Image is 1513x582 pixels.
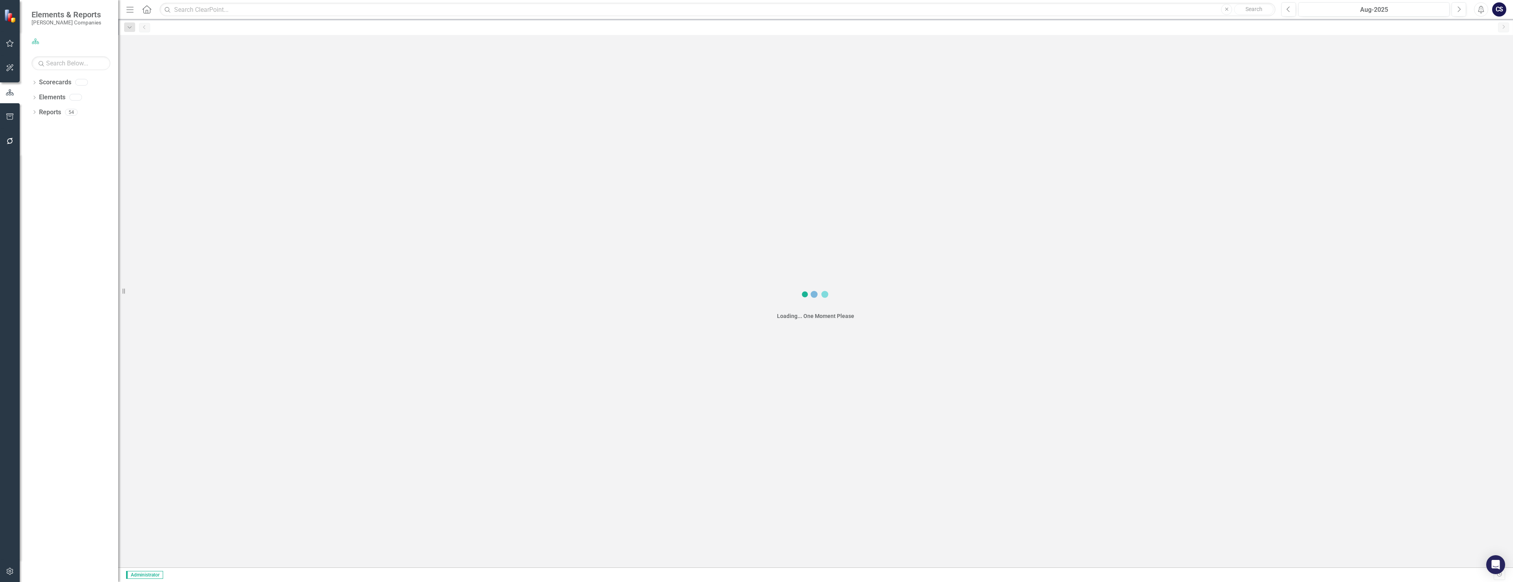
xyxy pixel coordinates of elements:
[3,8,18,23] img: ClearPoint Strategy
[126,571,163,579] span: Administrator
[1486,555,1505,574] div: Open Intercom Messenger
[32,19,101,26] small: [PERSON_NAME] Companies
[39,93,65,102] a: Elements
[1298,2,1450,17] button: Aug-2025
[1301,5,1447,15] div: Aug-2025
[32,10,101,19] span: Elements & Reports
[65,109,78,115] div: 54
[1492,2,1506,17] button: CS
[39,108,61,117] a: Reports
[32,56,110,70] input: Search Below...
[160,3,1275,17] input: Search ClearPoint...
[1234,4,1273,15] button: Search
[1245,6,1262,12] span: Search
[777,312,854,320] div: Loading... One Moment Please
[39,78,71,87] a: Scorecards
